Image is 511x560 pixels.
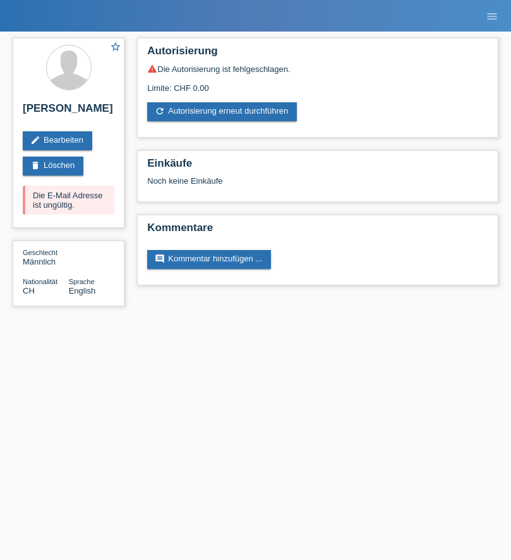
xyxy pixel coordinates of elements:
[147,64,157,74] i: warning
[30,135,40,145] i: edit
[479,12,505,20] a: menu
[23,249,57,256] span: Geschlecht
[155,254,165,264] i: comment
[23,278,57,285] span: Nationalität
[23,157,83,176] a: deleteLöschen
[23,247,69,266] div: Männlich
[147,74,488,93] div: Limite: CHF 0.00
[30,160,40,170] i: delete
[147,64,488,74] div: Die Autorisierung ist fehlgeschlagen.
[147,176,488,195] div: Noch keine Einkäufe
[486,10,498,23] i: menu
[110,41,121,52] i: star_border
[110,41,121,54] a: star_border
[147,250,271,269] a: commentKommentar hinzufügen ...
[69,278,95,285] span: Sprache
[23,131,92,150] a: editBearbeiten
[147,102,297,121] a: refreshAutorisierung erneut durchführen
[23,286,35,295] span: Schweiz
[155,106,165,116] i: refresh
[147,157,488,176] h2: Einkäufe
[23,186,114,215] div: Die E-Mail Adresse ist ungültig.
[147,45,488,64] h2: Autorisierung
[69,286,96,295] span: English
[147,222,488,241] h2: Kommentare
[23,102,114,121] h2: [PERSON_NAME]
